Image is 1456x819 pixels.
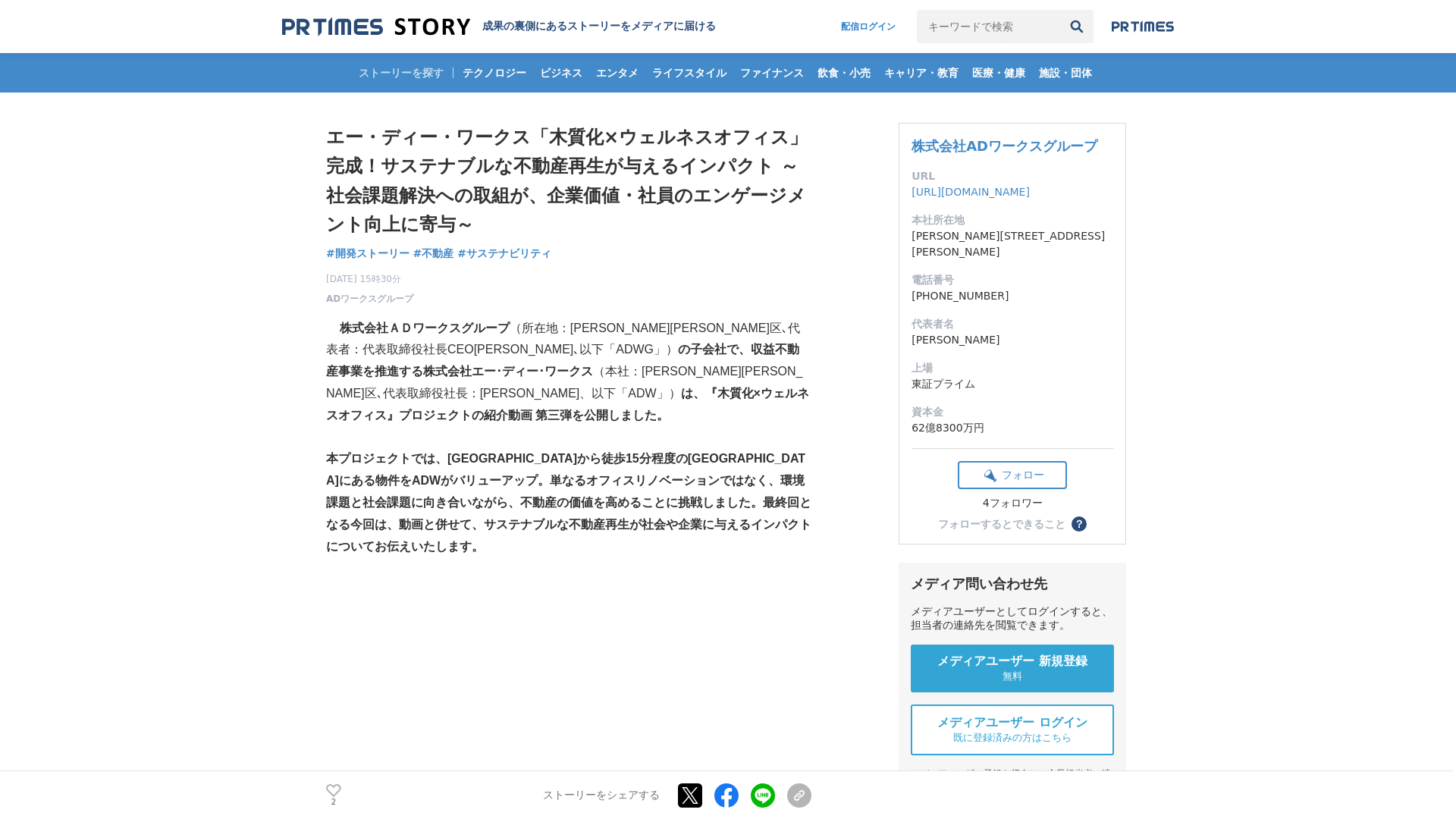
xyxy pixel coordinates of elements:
[912,168,1113,184] dt: URL
[413,246,454,262] a: #不動産
[911,575,1114,593] div: メディア問い合わせ先
[482,20,716,33] h2: 成果の裏側にあるストーリーをメディアに届ける
[326,246,409,262] a: #開発ストーリー
[911,605,1114,632] div: メディアユーザーとしてログインすると、担当者の連絡先を閲覧できます。
[958,497,1067,510] div: 4フォロワー
[1060,10,1094,43] button: 検索
[413,246,454,260] span: #不動産
[1033,66,1098,80] span: 施設・団体
[326,452,811,552] strong: 本プロジェクトでは、[GEOGRAPHIC_DATA]から徒歩15分程度の[GEOGRAPHIC_DATA]にある物件をADWがバリューアップ。単なるオフィスリノベーションではなく、環境課題と社...
[917,10,1060,43] input: キーワードで検索
[457,66,532,80] span: テクノロジー
[912,272,1113,288] dt: 電話番号
[953,731,1072,745] span: 既に登録済みの方はこちら
[958,461,1067,489] button: フォロー
[878,66,965,80] span: キャリア・教育
[1003,670,1022,683] span: 無料
[912,332,1113,348] dd: [PERSON_NAME]
[912,404,1113,420] dt: 資本金
[1074,519,1084,529] span: ？
[937,654,1087,670] span: メディアユーザー 新規登録
[734,66,810,80] span: ファイナンス
[811,66,877,80] span: 飲食・小売
[912,138,1097,154] a: 株式会社ADワークスグループ
[326,123,811,240] h1: エー・ディー・ワークス「木質化×ウェルネスオフィス」完成！サステナブルな不動産再生が与えるインパクト ～社会課題解決への取組が、企業価値・社員のエンゲージメント向上に寄与～
[912,186,1030,198] a: [URL][DOMAIN_NAME]
[543,789,660,802] p: ストーリーをシェアする
[326,387,809,422] strong: は、『木質化×ウェルネスオフィス』プロジェクトの紹介動画 第三弾を公開しました。
[457,246,551,262] a: #サステナビリティ
[326,246,409,260] span: #開発ストーリー
[340,322,510,334] strong: 株式会社ＡＤワークスグループ
[826,10,911,43] a: 配信ログイン
[590,66,645,80] span: エンタメ
[1033,53,1098,93] a: 施設・団体
[326,272,413,286] span: [DATE] 15時30分
[912,228,1113,260] dd: [PERSON_NAME][STREET_ADDRESS][PERSON_NAME]
[912,316,1113,332] dt: 代表者名
[878,53,965,93] a: キャリア・教育
[966,66,1031,80] span: 医療・健康
[912,212,1113,228] dt: 本社所在地
[912,288,1113,304] dd: [PHONE_NUMBER]
[911,704,1114,755] a: メディアユーザー ログイン 既に登録済みの方はこちら
[937,715,1087,731] span: メディアユーザー ログイン
[734,53,810,93] a: ファイナンス
[326,318,811,427] p: （所在地：[PERSON_NAME][PERSON_NAME]区､代表者：代表取締役社長CEO[PERSON_NAME]､以下「ADWG」） （本社：[PERSON_NAME][PERSON_N...
[912,360,1113,376] dt: 上場
[457,246,551,260] span: #サステナビリティ
[534,66,588,80] span: ビジネス
[911,645,1114,692] a: メディアユーザー 新規登録 無料
[590,53,645,93] a: エンタメ
[326,292,413,306] a: ADワークスグループ
[534,53,588,93] a: ビジネス
[1072,516,1087,532] button: ？
[457,53,532,93] a: テクノロジー
[282,17,716,37] a: 成果の裏側にあるストーリーをメディアに届ける 成果の裏側にあるストーリーをメディアに届ける
[811,53,877,93] a: 飲食・小売
[938,519,1065,529] div: フォローするとできること
[912,376,1113,392] dd: 東証プライム
[326,799,341,806] p: 2
[646,53,733,93] a: ライフスタイル
[282,17,470,37] img: 成果の裏側にあるストーリーをメディアに届ける
[646,66,733,80] span: ライフスタイル
[966,53,1031,93] a: 医療・健康
[912,420,1113,436] dd: 62億8300万円
[1112,20,1174,33] img: prtimes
